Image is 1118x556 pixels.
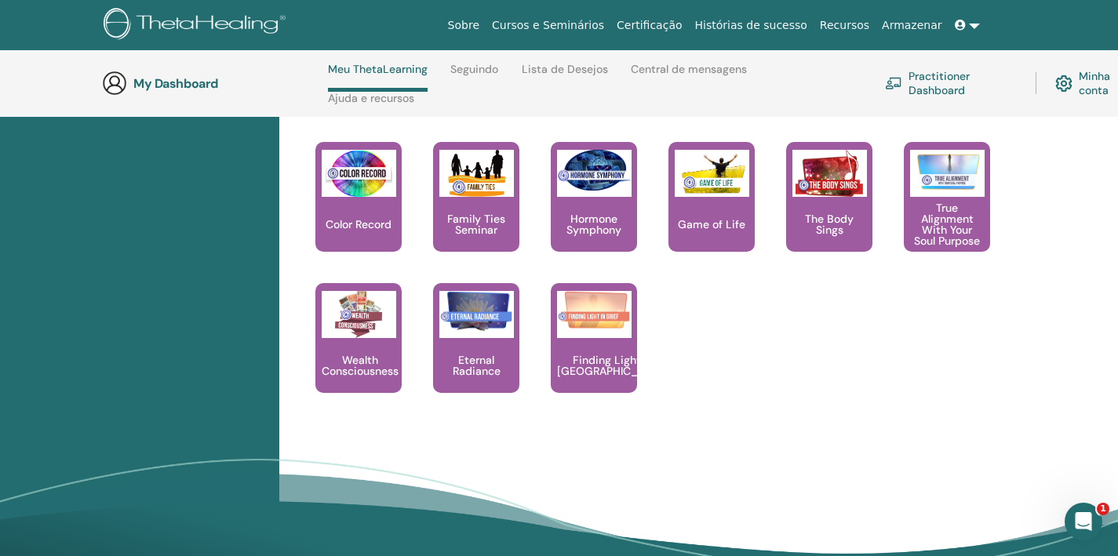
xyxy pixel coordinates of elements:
[910,150,985,192] img: True Alignment With Your Soul Purpose
[792,150,867,197] img: The Body Sings
[557,291,632,333] img: Finding Light in Grief
[522,63,608,88] a: Lista de Desejos
[328,63,428,92] a: Meu ThetaLearning
[786,142,872,283] a: The Body Sings The Body Sings
[876,11,948,40] a: Armazenar
[904,142,990,283] a: True Alignment With Your Soul Purpose True Alignment With Your Soul Purpose
[1065,503,1102,540] iframe: Intercom live chat
[885,77,902,89] img: chalkboard-teacher.svg
[315,142,402,283] a: Color Record Color Record
[814,11,876,40] a: Recursos
[322,150,396,197] img: Color Record
[433,283,519,424] a: Eternal Radiance Eternal Radiance
[551,213,637,235] p: Hormone Symphony
[322,291,396,338] img: Wealth Consciousness
[433,142,519,283] a: Family Ties Seminar Family Ties Seminar
[786,213,872,235] p: The Body Sings
[102,71,127,96] img: generic-user-icon.jpg
[328,92,414,117] a: Ajuda e recursos
[672,219,752,230] p: Game of Life
[668,142,755,283] a: Game of Life Game of Life
[1097,503,1109,515] span: 1
[689,11,814,40] a: Histórias de sucesso
[486,11,610,40] a: Cursos e Seminários
[904,202,990,246] p: True Alignment With Your Soul Purpose
[315,354,405,376] p: Wealth Consciousness
[1055,71,1072,96] img: cog.svg
[439,150,514,197] img: Family Ties Seminar
[319,219,398,230] p: Color Record
[675,150,749,197] img: Game of Life
[551,354,675,376] p: Finding Light in [GEOGRAPHIC_DATA]
[885,66,1017,100] a: Practitioner Dashboard
[433,213,519,235] p: Family Ties Seminar
[631,63,747,88] a: Central de mensagens
[450,63,498,88] a: Seguindo
[433,354,519,376] p: Eternal Radiance
[610,11,688,40] a: Certificação
[557,150,632,191] img: Hormone Symphony
[551,283,637,424] a: Finding Light in Grief Finding Light in [GEOGRAPHIC_DATA]
[439,291,514,333] img: Eternal Radiance
[315,283,402,424] a: Wealth Consciousness Wealth Consciousness
[442,11,486,40] a: Sobre
[133,76,290,91] h3: My Dashboard
[104,8,291,43] img: logo.png
[551,142,637,283] a: Hormone Symphony Hormone Symphony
